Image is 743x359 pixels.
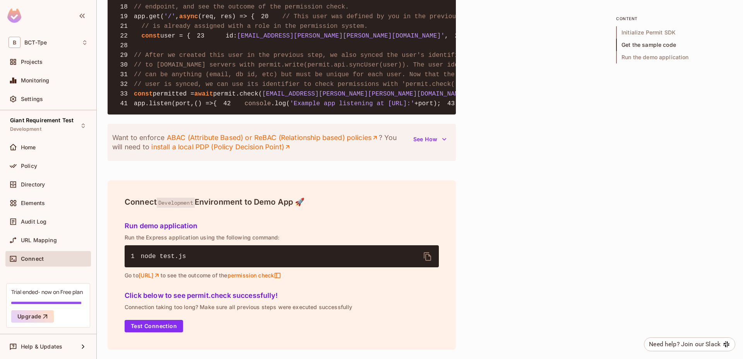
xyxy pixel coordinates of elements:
span: Giant Requirement Test [10,117,74,123]
span: // is already assigned with a role in the permission system. [142,23,368,30]
span: { [213,100,217,107]
span: permission check [227,272,281,279]
span: 41 [114,99,134,108]
span: Home [21,144,36,150]
button: Test Connection [125,320,183,332]
span: Settings [21,96,43,102]
p: Want to enforce ? You will need to [112,133,409,152]
span: // After we created this user in the previous step, we also synced the user's identifier [134,52,466,59]
p: Connection taking too long? Make sure all previous steps were executed successfully [125,304,439,310]
span: const [142,32,161,39]
button: delete [418,247,437,266]
span: console [245,100,271,107]
span: Run the demo application [616,51,732,63]
span: Get the sample code [616,39,732,51]
span: Audit Log [21,219,46,225]
a: [URL] [139,272,161,279]
span: // endpoint, and see the outcome of the permission check. [134,3,349,10]
span: 30 [114,60,134,70]
span: 29 [114,51,134,60]
span: 'Example app listening at [URL]:' [290,100,414,107]
span: async [179,13,198,20]
span: () => [194,100,213,107]
span: await [194,91,213,97]
button: See How [409,133,451,145]
span: Development [10,126,41,132]
button: Upgrade [11,310,54,323]
span: 28 [114,41,134,50]
span: 19 [114,12,134,21]
span: '/' [164,13,175,20]
div: Need help? Join our Slack [649,340,721,349]
span: Help & Updates [21,344,62,350]
span: Elements [21,200,45,206]
span: permitted = [153,91,194,97]
span: permit.check( [213,91,262,97]
span: 23 [190,31,211,41]
span: .log( [271,100,290,107]
span: : [233,32,237,39]
h5: Click below to see permit.check successfully! [125,292,439,299]
span: Development [157,198,195,208]
p: content [616,15,732,22]
span: 18 [114,2,134,12]
span: 1 [131,252,141,261]
span: node test.js [141,253,186,260]
span: id [226,32,233,39]
span: // user is synced, we can use its identifier to check permissions with 'permit.check()'. [134,81,466,88]
span: (req, res) => { [198,13,255,20]
h5: Run demo application [125,222,439,230]
span: [EMAIL_ADDRESS][PERSON_NAME][PERSON_NAME][DOMAIN_NAME]' [262,91,470,97]
span: Initialize Permit SDK [616,26,732,39]
span: Monitoring [21,77,50,84]
span: , [445,32,449,39]
img: SReyMgAAAABJRU5ErkJggg== [7,9,21,23]
span: 20 [255,12,275,21]
span: Connect [21,256,44,262]
span: [EMAIL_ADDRESS][PERSON_NAME][PERSON_NAME][DOMAIN_NAME]' [237,32,445,39]
span: +port); [414,100,441,107]
span: 21 [114,22,134,31]
span: app.listen(port, [134,100,194,107]
span: , [175,13,179,20]
span: Directory [21,181,45,188]
span: Workspace: BCT-Tpe [24,39,47,46]
span: 33 [114,89,134,99]
span: 31 [114,70,134,79]
span: 22 [114,31,134,41]
span: // This user was defined by you in the previous step and [282,13,494,20]
a: install a local PDP (Policy Decision Point) [151,142,291,152]
span: Projects [21,59,43,65]
span: // can be anything (email, db id, etc) but must be unique for each user. Now that the [134,71,455,78]
span: 43 [441,99,461,108]
p: Go to to see the outcome of the [125,272,439,279]
span: app.get( [134,13,164,20]
div: Trial ended- now on Free plan [11,288,83,296]
span: 42 [217,99,237,108]
span: Policy [21,163,37,169]
span: URL Mapping [21,237,57,243]
a: ABAC (Attribute Based) or ReBAC (Relationship based) policies [166,133,378,142]
p: Run the Express application using the following command: [125,234,439,241]
span: 32 [114,80,134,89]
span: B [9,37,21,48]
span: 24 [449,31,469,41]
span: user = { [160,32,190,39]
h4: Connect Environment to Demo App 🚀 [125,197,439,207]
span: // to [DOMAIN_NAME] servers with permit.write(permit.api.syncUser(user)). The user identifier [134,62,485,68]
span: const [134,91,153,97]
